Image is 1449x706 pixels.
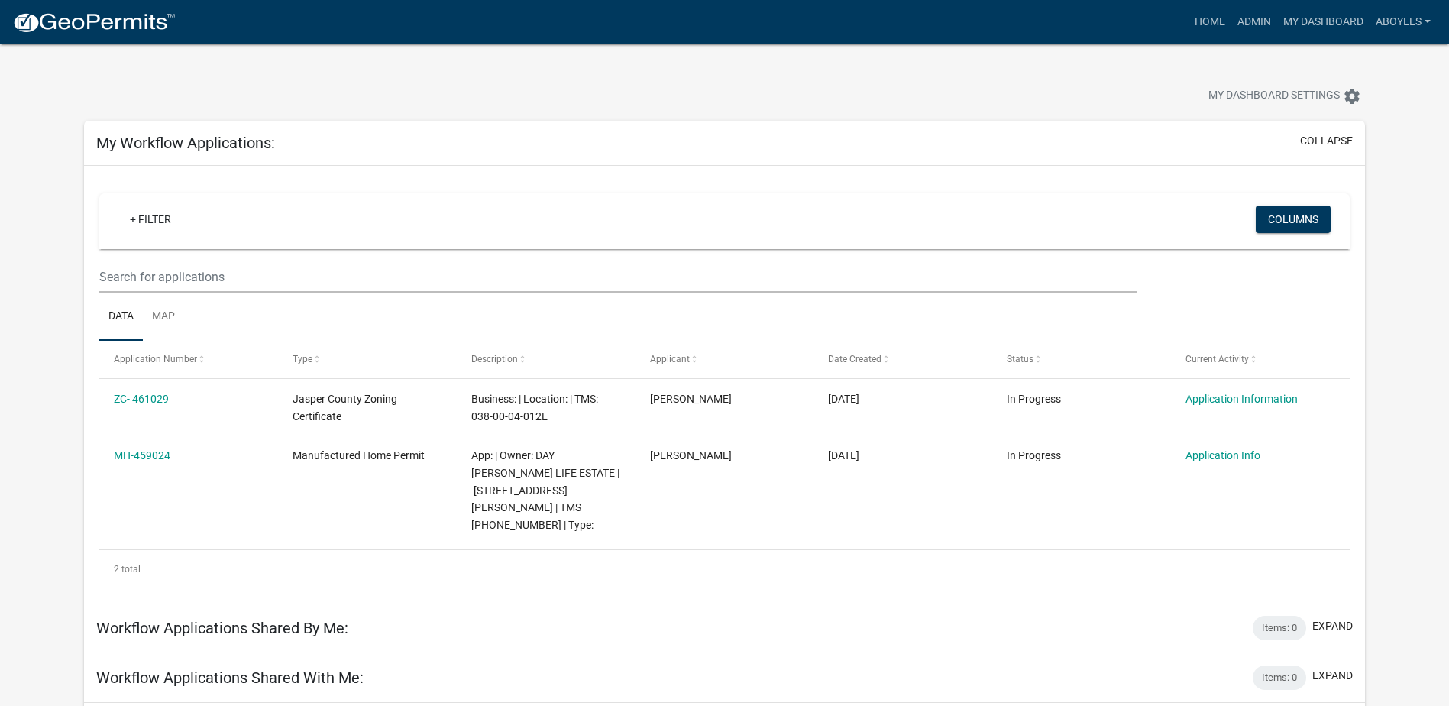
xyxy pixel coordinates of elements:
[1196,81,1373,111] button: My Dashboard Settingssettings
[1007,449,1061,461] span: In Progress
[457,341,636,377] datatable-header-cell: Description
[1231,8,1277,37] a: Admin
[114,354,197,364] span: Application Number
[1343,87,1361,105] i: settings
[1312,668,1353,684] button: expand
[1189,8,1231,37] a: Home
[143,293,184,342] a: Map
[1185,449,1260,461] a: Application Info
[84,166,1365,604] div: collapse
[114,393,169,405] a: ZC- 461029
[293,393,397,423] span: Jasper County Zoning Certificate
[650,449,732,461] span: ANGELA
[828,354,881,364] span: Date Created
[1370,8,1437,37] a: aboyles
[650,354,690,364] span: Applicant
[1256,206,1331,233] button: Columns
[1185,354,1249,364] span: Current Activity
[1185,393,1298,405] a: Application Information
[1208,87,1340,105] span: My Dashboard Settings
[813,341,992,377] datatable-header-cell: Date Created
[1300,133,1353,149] button: collapse
[471,354,518,364] span: Description
[828,393,859,405] span: 08/08/2025
[1007,393,1061,405] span: In Progress
[1253,616,1306,640] div: Items: 0
[471,449,619,531] span: App: | Owner: DAY SYLVIA DIANE LIFE ESTATE | 1205 ELAINE FARM RD | TMS 039-00-06-177 | Type:
[114,449,170,461] a: MH-459024
[96,619,348,637] h5: Workflow Applications Shared By Me:
[1277,8,1370,37] a: My Dashboard
[1312,618,1353,634] button: expand
[99,341,278,377] datatable-header-cell: Application Number
[1007,354,1033,364] span: Status
[1171,341,1350,377] datatable-header-cell: Current Activity
[99,550,1350,588] div: 2 total
[828,449,859,461] span: 08/04/2025
[471,393,598,423] span: Business: | Location: | TMS: 038-00-04-012E
[992,341,1171,377] datatable-header-cell: Status
[96,669,364,687] h5: Workflow Applications Shared With Me:
[293,449,425,461] span: Manufactured Home Permit
[118,206,183,233] a: + Filter
[1253,666,1306,690] div: Items: 0
[635,341,813,377] datatable-header-cell: Applicant
[99,261,1137,293] input: Search for applications
[650,393,732,405] span: ANGELA
[293,354,312,364] span: Type
[99,293,143,342] a: Data
[278,341,457,377] datatable-header-cell: Type
[96,134,275,152] h5: My Workflow Applications:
